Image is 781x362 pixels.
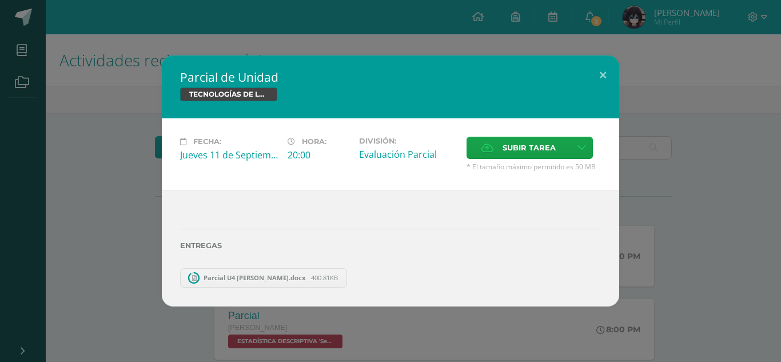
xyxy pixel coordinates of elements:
label: División: [359,137,457,145]
span: Hora: [302,137,326,146]
button: Close (Esc) [587,55,619,94]
span: Fecha: [193,137,221,146]
span: Parcial U4 [PERSON_NAME].docx [198,273,311,282]
label: Entregas [180,241,601,250]
span: Subir tarea [503,137,556,158]
span: * El tamaño máximo permitido es 50 MB [467,162,601,172]
div: 20:00 [288,149,350,161]
h2: Parcial de Unidad [180,69,601,85]
div: Evaluación Parcial [359,148,457,161]
span: 400.81KB [311,273,338,282]
a: Parcial U4 Viviana Chiroy.docx [180,268,347,288]
div: Jueves 11 de Septiembre [180,149,278,161]
span: TECNOLOGÍAS DE LA INFORMACIÓN Y LA COMUNICACIÓN 5 [180,87,277,101]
